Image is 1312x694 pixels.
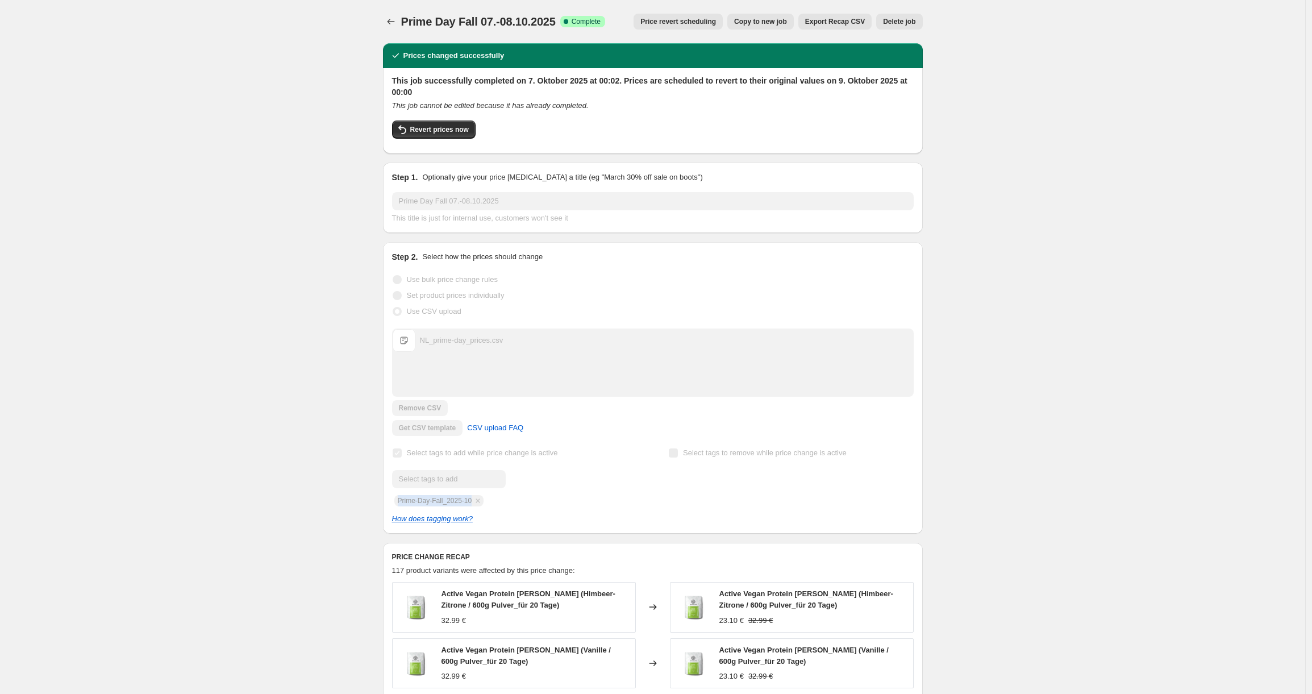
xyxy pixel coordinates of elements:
[748,615,773,626] strike: 32.99 €
[719,615,744,626] div: 23.10 €
[634,14,723,30] button: Price revert scheduling
[719,671,744,682] div: 23.10 €
[727,14,794,30] button: Copy to new job
[442,646,611,666] span: Active Vegan Protein [PERSON_NAME] (Vanille / 600g Pulver_für 20 Tage)
[442,671,466,682] div: 32.99 €
[403,50,505,61] h2: Prices changed successfully
[460,419,530,437] a: CSV upload FAQ
[392,251,418,263] h2: Step 2.
[876,14,922,30] button: Delete job
[798,14,872,30] button: Export Recap CSV
[420,335,503,346] div: NL_prime-day_prices.csv
[392,75,914,98] h2: This job successfully completed on 7. Oktober 2025 at 00:02. Prices are scheduled to revert to th...
[401,15,556,28] span: Prime Day Fall 07.-08.10.2025
[422,251,543,263] p: Select how the prices should change
[676,646,710,680] img: active-vegan-protein-himbeer-zitrone-18914-01_packshot_t_filled_80x.webp
[407,448,558,457] span: Select tags to add while price change is active
[407,275,498,284] span: Use bulk price change rules
[392,120,476,139] button: Revert prices now
[383,14,399,30] button: Price change jobs
[805,17,865,26] span: Export Recap CSV
[683,448,847,457] span: Select tags to remove while price change is active
[748,671,773,682] strike: 32.99 €
[398,590,432,624] img: active-vegan-protein-himbeer-zitrone-18914-01_packshot_t_filled_80x.webp
[407,307,461,315] span: Use CSV upload
[392,566,575,575] span: 117 product variants were affected by this price change:
[392,214,568,222] span: This title is just for internal use, customers won't see it
[392,172,418,183] h2: Step 1.
[407,291,505,300] span: Set product prices individually
[392,192,914,210] input: 30% off holiday sale
[719,589,893,609] span: Active Vegan Protein [PERSON_NAME] (Himbeer-Zitrone / 600g Pulver_für 20 Tage)
[410,125,469,134] span: Revert prices now
[640,17,716,26] span: Price revert scheduling
[392,552,914,562] h6: PRICE CHANGE RECAP
[734,17,787,26] span: Copy to new job
[392,101,589,110] i: This job cannot be edited because it has already completed.
[392,514,473,523] a: How does tagging work?
[467,422,523,434] span: CSV upload FAQ
[676,590,710,624] img: active-vegan-protein-himbeer-zitrone-18914-01_packshot_t_filled_80x.webp
[883,17,915,26] span: Delete job
[572,17,601,26] span: Complete
[392,470,506,488] input: Select tags to add
[422,172,702,183] p: Optionally give your price [MEDICAL_DATA] a title (eg "March 30% off sale on boots")
[398,646,432,680] img: active-vegan-protein-himbeer-zitrone-18914-01_packshot_t_filled_80x.webp
[719,646,889,666] span: Active Vegan Protein [PERSON_NAME] (Vanille / 600g Pulver_für 20 Tage)
[442,615,466,626] div: 32.99 €
[442,589,615,609] span: Active Vegan Protein [PERSON_NAME] (Himbeer-Zitrone / 600g Pulver_für 20 Tage)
